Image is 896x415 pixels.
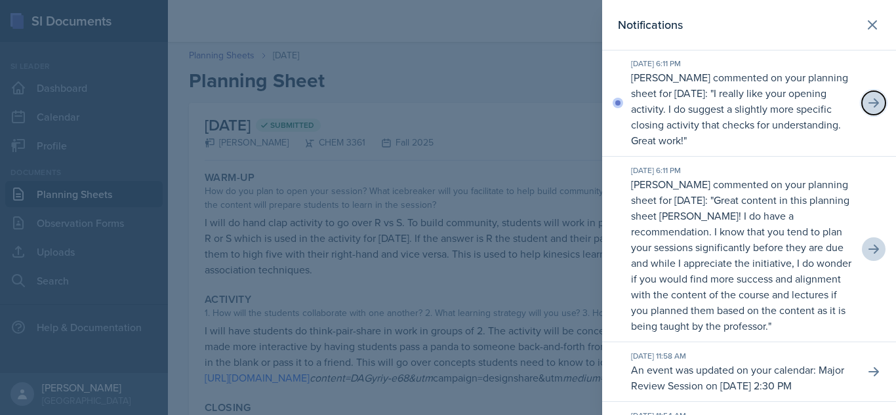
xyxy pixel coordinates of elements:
[631,362,854,393] p: An event was updated on your calendar: Major Review Session on [DATE] 2:30 PM
[631,193,851,333] p: Great content in this planning sheet [PERSON_NAME]! I do have a recommendation. I know that you t...
[631,86,841,148] p: I really like your opening activity. I do suggest a slightly more specific closing activity that ...
[631,176,854,334] p: [PERSON_NAME] commented on your planning sheet for [DATE]: " "
[631,58,854,69] div: [DATE] 6:11 PM
[618,16,683,34] h2: Notifications
[631,350,854,362] div: [DATE] 11:58 AM
[631,69,854,148] p: [PERSON_NAME] commented on your planning sheet for [DATE]: " "
[631,165,854,176] div: [DATE] 6:11 PM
